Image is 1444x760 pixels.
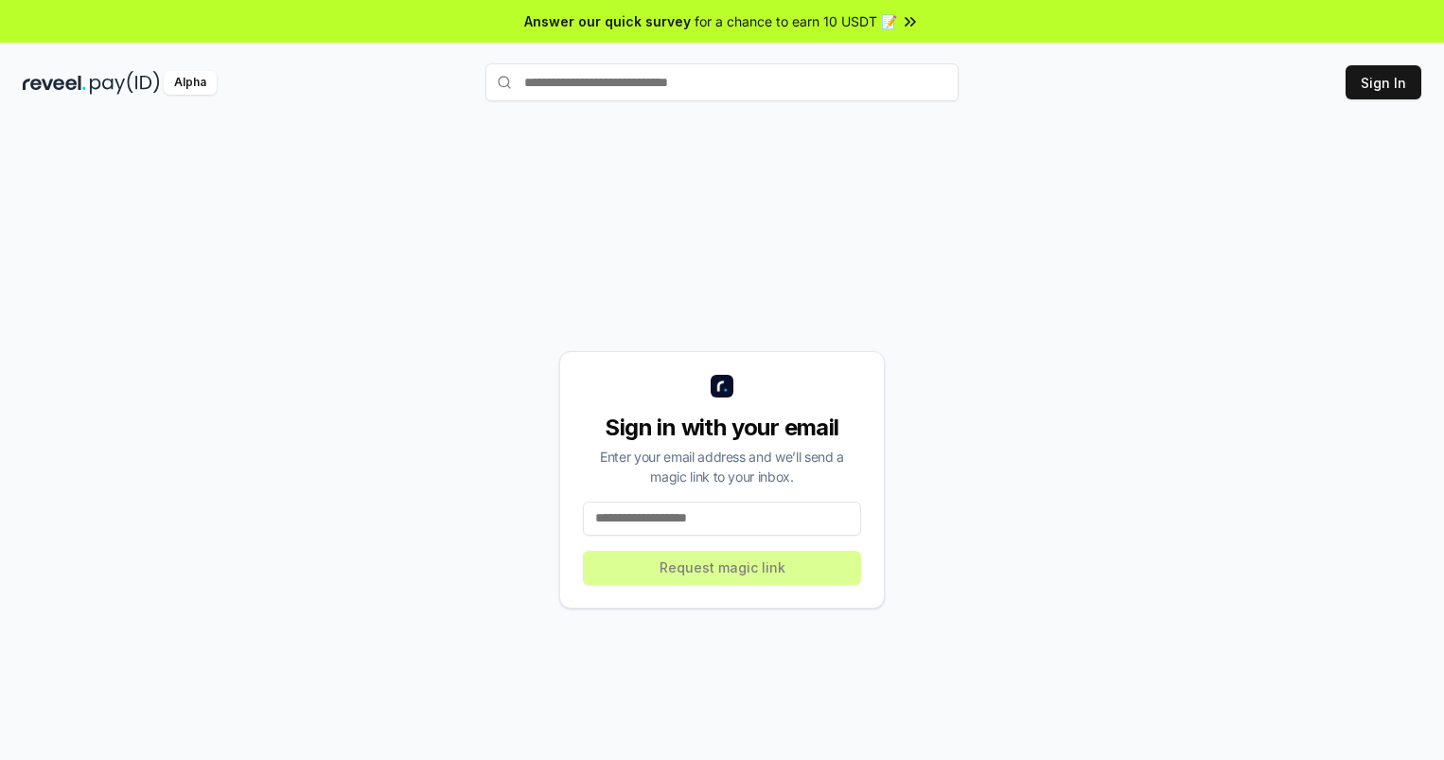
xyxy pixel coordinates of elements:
span: for a chance to earn 10 USDT 📝 [695,11,897,31]
button: Sign In [1346,65,1421,99]
img: logo_small [711,375,733,398]
img: pay_id [90,71,160,95]
div: Sign in with your email [583,413,861,443]
div: Alpha [164,71,217,95]
div: Enter your email address and we’ll send a magic link to your inbox. [583,447,861,486]
span: Answer our quick survey [524,11,691,31]
img: reveel_dark [23,71,86,95]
